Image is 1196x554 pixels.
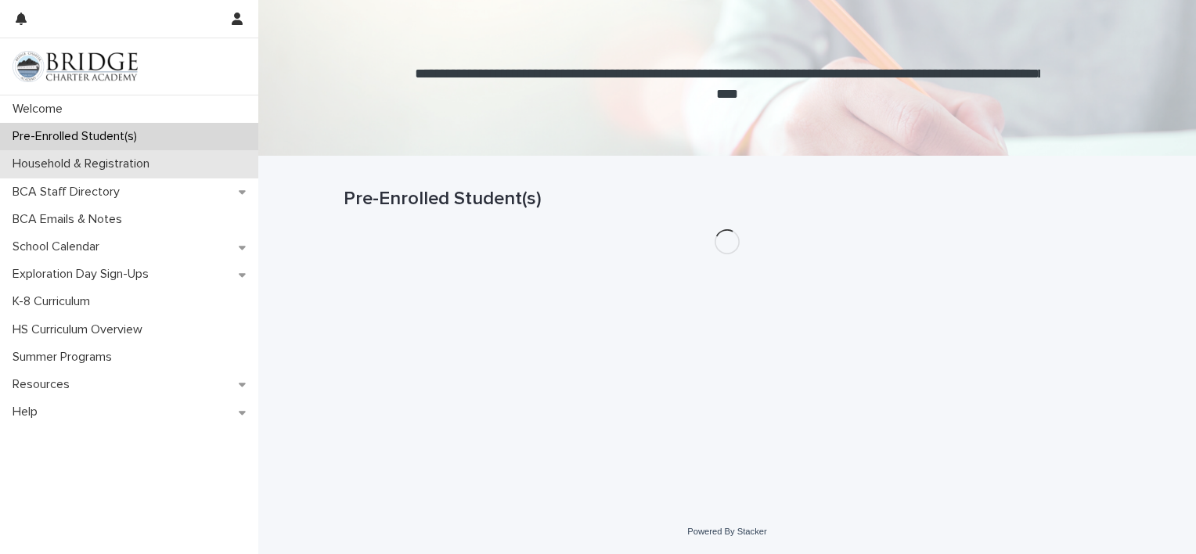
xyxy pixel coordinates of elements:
[6,377,82,392] p: Resources
[6,405,50,419] p: Help
[6,350,124,365] p: Summer Programs
[6,102,75,117] p: Welcome
[6,239,112,254] p: School Calendar
[687,527,766,536] a: Powered By Stacker
[6,294,103,309] p: K-8 Curriculum
[6,129,149,144] p: Pre-Enrolled Student(s)
[13,51,138,82] img: V1C1m3IdTEidaUdm9Hs0
[6,185,132,200] p: BCA Staff Directory
[6,267,161,282] p: Exploration Day Sign-Ups
[6,156,162,171] p: Household & Registration
[6,212,135,227] p: BCA Emails & Notes
[344,188,1111,210] h1: Pre-Enrolled Student(s)
[6,322,155,337] p: HS Curriculum Overview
